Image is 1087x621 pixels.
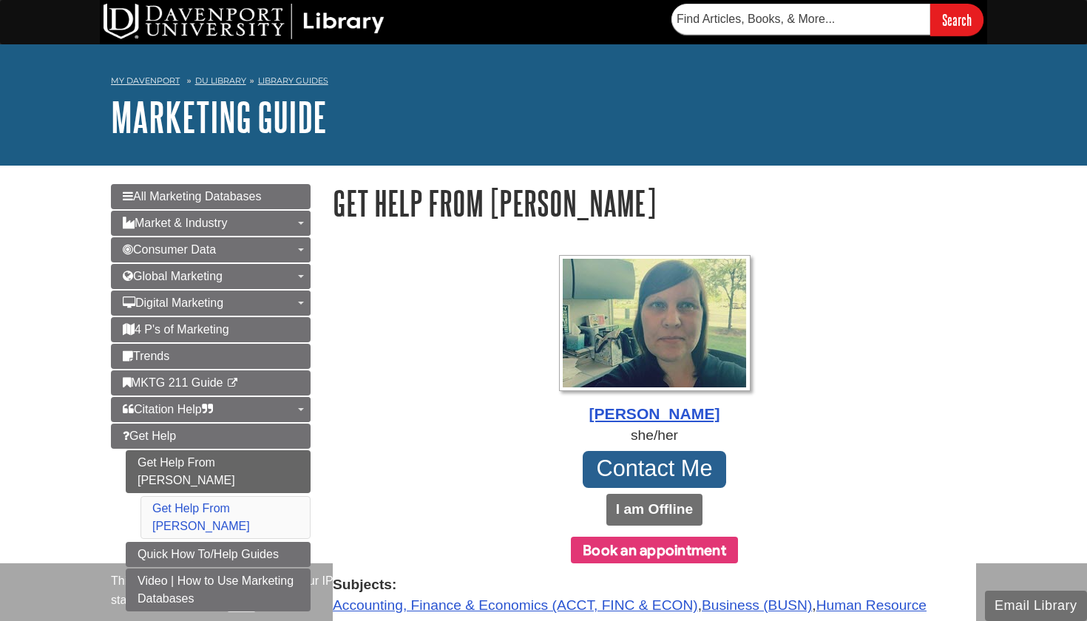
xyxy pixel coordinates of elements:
[111,264,311,289] a: Global Marketing
[333,255,976,426] a: Profile Photo [PERSON_NAME]
[123,350,169,362] span: Trends
[333,184,976,222] h1: Get Help From [PERSON_NAME]
[671,4,930,35] input: Find Articles, Books, & More...
[123,430,176,442] span: Get Help
[195,75,246,86] a: DU Library
[111,94,327,140] a: Marketing Guide
[111,71,976,95] nav: breadcrumb
[258,75,328,86] a: Library Guides
[930,4,983,35] input: Search
[333,597,698,613] a: Accounting, Finance & Economics (ACCT, FINC & ECON)
[111,370,311,396] a: MKTG 211 Guide
[702,597,812,613] a: Business (BUSN)
[616,501,693,517] b: I am Offline
[111,424,311,449] a: Get Help
[333,574,976,596] strong: Subjects:
[152,502,250,532] a: Get Help From [PERSON_NAME]
[333,402,976,426] div: [PERSON_NAME]
[111,317,311,342] a: 4 P's of Marketing
[126,450,311,493] a: Get Help From [PERSON_NAME]
[111,397,311,422] a: Citation Help
[671,4,983,35] form: Searches DU Library's articles, books, and more
[123,296,223,309] span: Digital Marketing
[583,451,726,488] a: Contact Me
[111,75,180,87] a: My Davenport
[123,270,223,282] span: Global Marketing
[333,425,976,447] div: she/her
[111,344,311,369] a: Trends
[571,537,738,563] button: Book an appointment
[104,4,385,39] img: DU Library
[126,569,311,611] a: Video | How to Use Marketing Databases
[226,379,239,388] i: This link opens in a new window
[111,291,311,316] a: Digital Marketing
[559,255,751,391] img: Profile Photo
[111,211,311,236] a: Market & Industry
[111,184,311,611] div: Guide Page Menu
[985,591,1087,621] button: Email Library
[111,184,311,209] a: All Marketing Databases
[126,542,311,567] a: Quick How To/Help Guides
[123,323,229,336] span: 4 P's of Marketing
[123,217,227,229] span: Market & Industry
[123,403,213,415] span: Citation Help
[111,237,311,262] a: Consumer Data
[606,494,702,526] button: I am Offline
[123,376,223,389] span: MKTG 211 Guide
[123,190,261,203] span: All Marketing Databases
[123,243,216,256] span: Consumer Data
